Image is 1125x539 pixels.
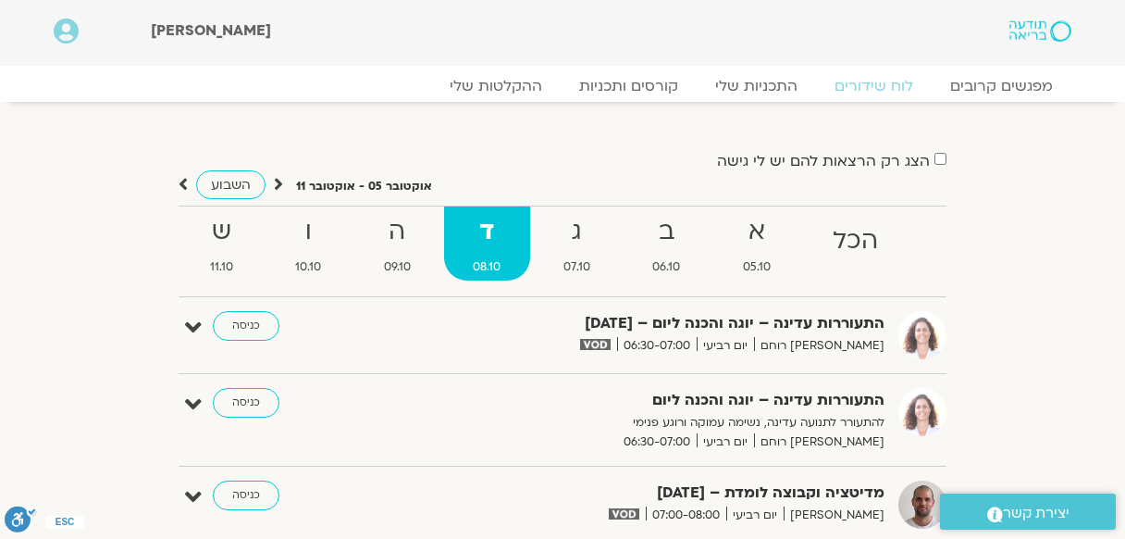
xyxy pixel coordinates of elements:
a: ה09.10 [354,207,440,281]
strong: מדיטציה וקבוצה לומדת – [DATE] [431,481,884,506]
span: [PERSON_NAME] [151,20,271,41]
span: [PERSON_NAME] [784,506,884,525]
span: 06:30-07:00 [617,336,697,356]
span: 07.10 [534,257,620,277]
a: הכל [804,207,909,281]
a: מפגשים קרובים [932,77,1071,95]
span: יום רביעי [726,506,784,525]
span: 08.10 [444,257,531,277]
a: ההקלטות שלי [431,77,561,95]
a: ו10.10 [266,207,352,281]
span: יום רביעי [697,432,754,452]
span: 10.10 [266,257,352,277]
a: ג07.10 [534,207,620,281]
span: 09.10 [354,257,440,277]
a: ד08.10 [444,207,531,281]
strong: התעוררות עדינה – יוגה והכנה ליום [431,388,884,413]
strong: א [713,211,800,253]
p: להתעורר לתנועה עדינה, נשימה עמוקה ורוגע פנימי [431,413,884,432]
a: לוח שידורים [816,77,932,95]
strong: ש [180,211,263,253]
a: השבוע [196,170,266,199]
strong: הכל [804,220,909,262]
span: 11.10 [180,257,263,277]
a: ש11.10 [180,207,263,281]
span: 06.10 [624,257,711,277]
span: [PERSON_NAME] רוחם [754,432,884,452]
span: יום רביעי [697,336,754,356]
a: יצירת קשר [940,494,1116,530]
a: התכניות שלי [697,77,816,95]
span: [PERSON_NAME] רוחם [754,336,884,356]
span: יצירת קשר [1003,501,1069,526]
strong: ב [624,211,711,253]
a: כניסה [213,481,279,510]
span: 07:00-08:00 [646,506,726,525]
strong: ו [266,211,352,253]
strong: ד [444,211,531,253]
a: קורסים ותכניות [561,77,697,95]
p: אוקטובר 05 - אוקטובר 11 [296,177,432,196]
nav: Menu [54,77,1071,95]
a: כניסה [213,388,279,418]
span: 05.10 [713,257,800,277]
label: הצג רק הרצאות להם יש לי גישה [717,153,930,169]
strong: התעוררות עדינה – יוגה והכנה ליום – [DATE] [431,311,884,336]
span: 06:30-07:00 [617,432,697,452]
a: ב06.10 [624,207,711,281]
strong: ג [534,211,620,253]
strong: ה [354,211,440,253]
a: כניסה [213,311,279,341]
img: vodicon [580,339,611,350]
a: א05.10 [713,207,800,281]
span: השבוע [211,176,251,194]
img: vodicon [609,508,639,520]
